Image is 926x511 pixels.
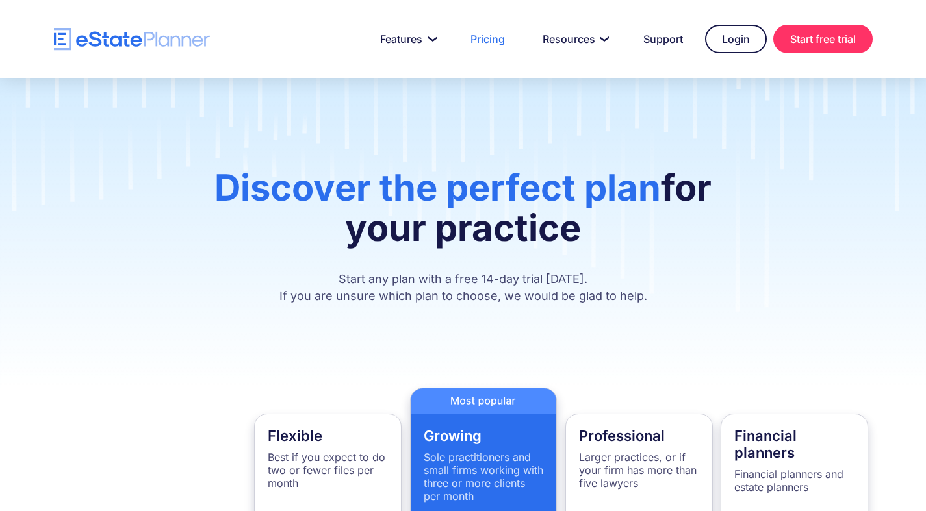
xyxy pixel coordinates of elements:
h1: for your practice [205,168,721,261]
p: Financial planners and estate planners [734,467,855,493]
a: Support [628,26,699,52]
a: home [54,28,210,51]
p: Best if you expect to do two or fewer files per month [268,451,388,490]
h4: Flexible [268,427,388,444]
a: Pricing [455,26,521,52]
a: Login [705,25,767,53]
a: Start free trial [773,25,873,53]
p: Start any plan with a free 14-day trial [DATE]. If you are unsure which plan to choose, we would ... [205,271,721,305]
h4: Growing [424,427,544,444]
span: Discover the perfect plan [214,166,661,210]
p: Sole practitioners and small firms working with three or more clients per month [424,451,544,503]
h4: Professional [579,427,699,444]
a: Features [365,26,448,52]
h4: Financial planners [734,427,855,461]
p: Larger practices, or if your firm has more than five lawyers [579,451,699,490]
a: Resources [527,26,621,52]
